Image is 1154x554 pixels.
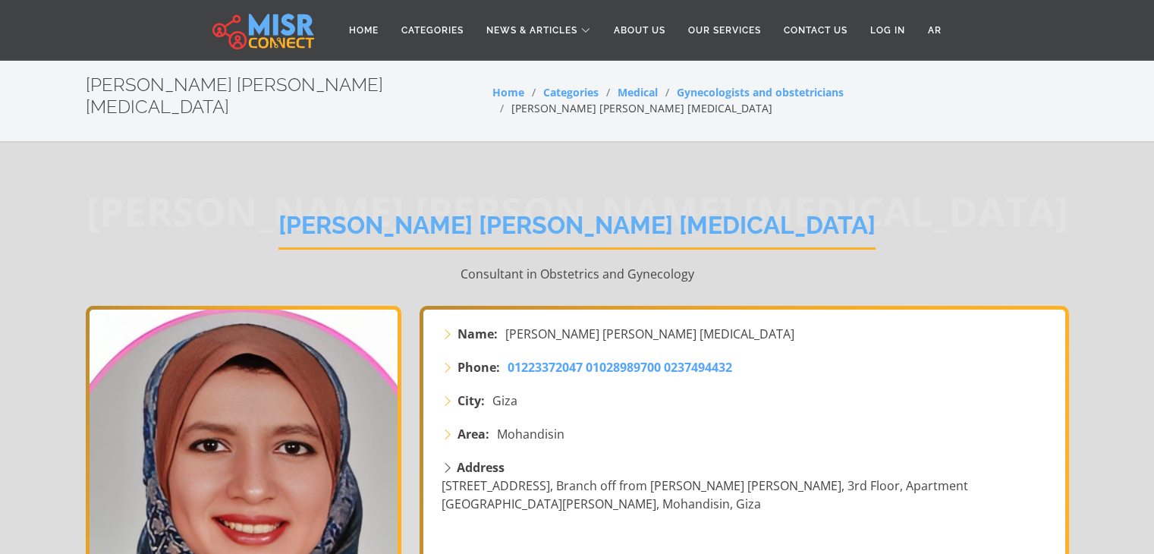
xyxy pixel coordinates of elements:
[677,16,772,45] a: Our Services
[458,325,498,343] strong: Name:
[475,16,602,45] a: News & Articles
[390,16,475,45] a: Categories
[486,24,577,37] span: News & Articles
[505,325,794,343] span: [PERSON_NAME] [PERSON_NAME] [MEDICAL_DATA]
[442,477,968,512] span: [STREET_ADDRESS], Branch off from [PERSON_NAME] [PERSON_NAME], 3rd Floor, Apartment [GEOGRAPHIC_D...
[917,16,953,45] a: AR
[212,11,314,49] img: main.misr_connect
[772,16,859,45] a: Contact Us
[457,459,505,476] strong: Address
[508,359,732,376] span: 01223372047 01028989700 0237494432
[508,358,732,376] a: 01223372047 01028989700 0237494432
[602,16,677,45] a: About Us
[492,85,524,99] a: Home
[278,211,876,250] h1: [PERSON_NAME] [PERSON_NAME] [MEDICAL_DATA]
[677,85,844,99] a: Gynecologists and obstetricians
[86,265,1069,283] p: Consultant in Obstetrics and Gynecology
[338,16,390,45] a: Home
[492,392,517,410] span: Giza
[492,100,772,116] li: [PERSON_NAME] [PERSON_NAME] [MEDICAL_DATA]
[458,358,500,376] strong: Phone:
[497,425,564,443] span: Mohandisin
[86,74,492,118] h2: [PERSON_NAME] [PERSON_NAME] [MEDICAL_DATA]
[618,85,658,99] a: Medical
[543,85,599,99] a: Categories
[458,392,485,410] strong: City:
[859,16,917,45] a: Log in
[458,425,489,443] strong: Area:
